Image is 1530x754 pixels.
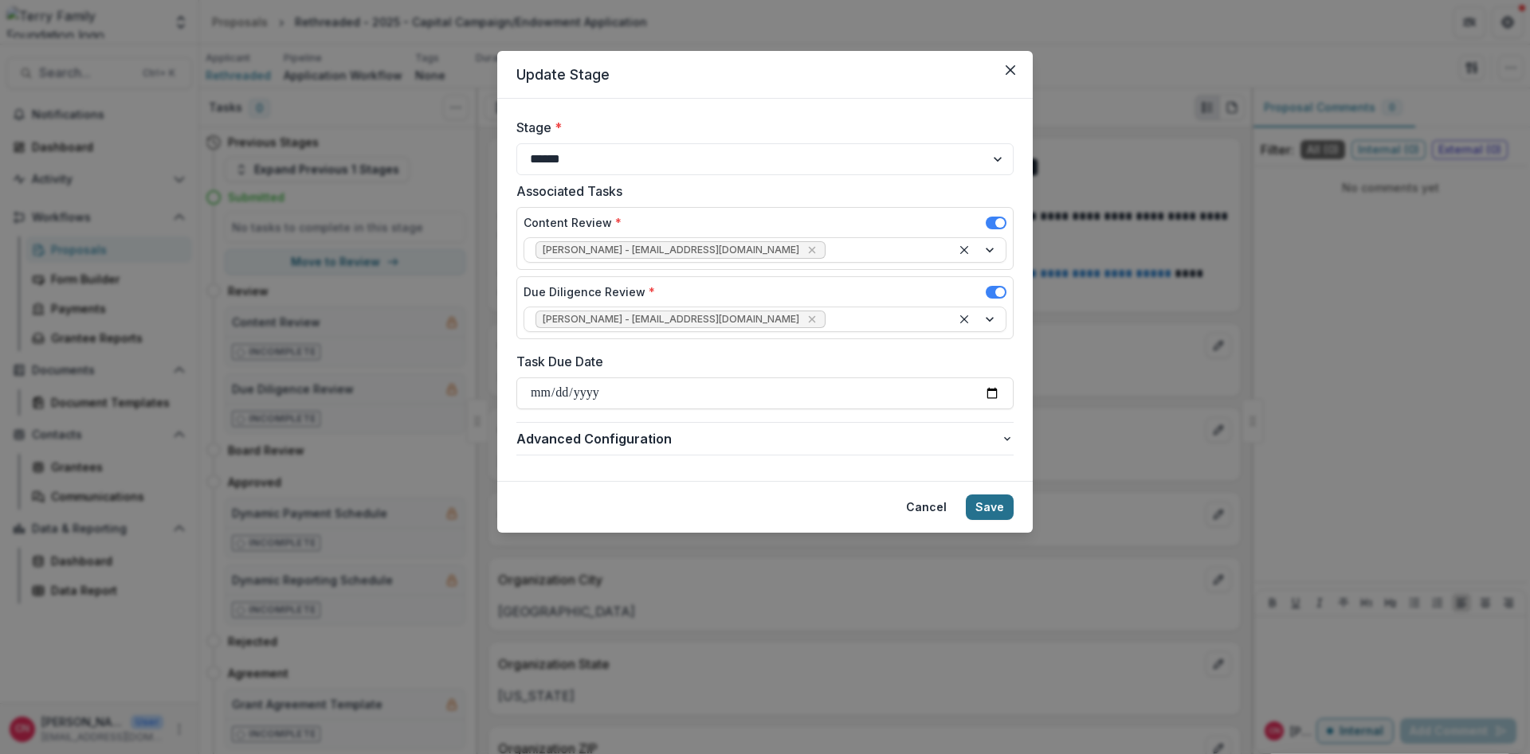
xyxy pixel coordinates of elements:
[516,429,1001,448] span: Advanced Configuration
[966,494,1014,520] button: Save
[804,242,820,258] div: Remove Kathleen Shaw - kshaw@theterryfoundation.org
[998,57,1023,83] button: Close
[516,182,1004,201] label: Associated Tasks
[516,118,1004,137] label: Stage
[497,51,1033,99] header: Update Stage
[543,314,799,325] span: [PERSON_NAME] - [EMAIL_ADDRESS][DOMAIN_NAME]
[896,494,956,520] button: Cancel
[804,311,820,327] div: Remove Carol Nieves - cnieves@theterryfoundation.org
[516,352,1004,371] label: Task Due Date
[955,240,974,260] div: Clear selected options
[524,214,622,231] label: Content Review
[543,244,799,256] span: [PERSON_NAME] - [EMAIL_ADDRESS][DOMAIN_NAME]
[955,310,974,329] div: Clear selected options
[524,283,655,300] label: Due Diligence Review
[516,423,1014,455] button: Advanced Configuration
